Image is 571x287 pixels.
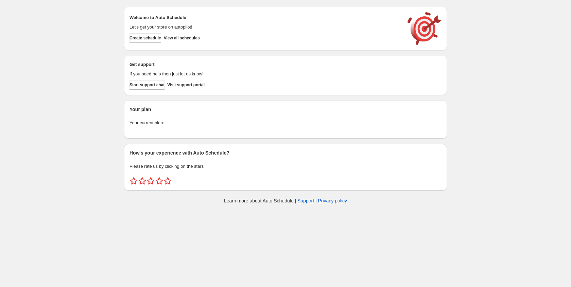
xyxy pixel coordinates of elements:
[129,24,401,31] p: Let's get your store on autopilot!
[129,71,401,77] p: If you need help then just let us know!
[129,35,161,41] span: Create schedule
[167,80,205,90] a: Visit support portal
[297,198,314,203] a: Support
[129,120,442,126] p: Your current plan:
[129,163,442,170] p: Please rate us by clicking on the stars
[318,198,347,203] a: Privacy policy
[224,197,347,204] p: Learn more about Auto Schedule | |
[167,82,205,88] span: Visit support portal
[129,61,401,68] h2: Get support
[129,80,165,90] a: Start support chat
[164,33,200,43] button: View all schedules
[164,35,200,41] span: View all schedules
[129,149,442,156] h2: How's your experience with Auto Schedule?
[129,14,401,21] h2: Welcome to Auto Schedule
[129,82,165,88] span: Start support chat
[129,106,442,113] h2: Your plan
[129,33,161,43] button: Create schedule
